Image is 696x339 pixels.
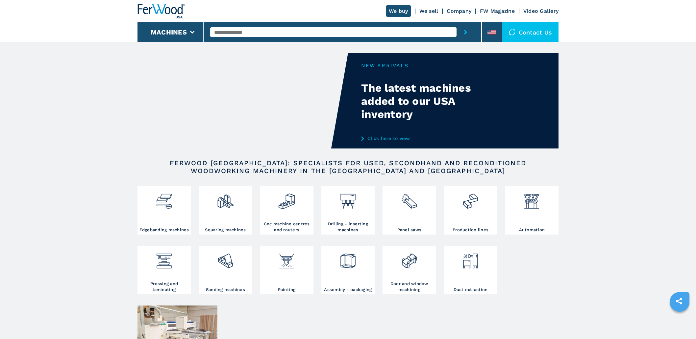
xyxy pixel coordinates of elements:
button: submit-button [457,22,475,42]
h3: Door and window machining [384,281,434,293]
a: Sanding machines [199,246,252,294]
a: Dust extraction [444,246,497,294]
h2: FERWOOD [GEOGRAPHIC_DATA]: SPECIALISTS FOR USED, SECONDHAND AND RECONDITIONED WOODWORKING MACHINE... [159,159,537,175]
h3: Pressing and laminating [139,281,189,293]
h3: Sanding machines [206,287,245,293]
a: Cnc machine centres and routers [260,186,313,235]
img: aspirazione_1.png [462,247,479,270]
a: Video Gallery [523,8,559,14]
h3: Automation [519,227,545,233]
h3: Production lines [453,227,488,233]
h3: Edgebanding machines [139,227,189,233]
a: FW Magazine [480,8,515,14]
img: automazione.png [523,188,540,210]
img: levigatrici_2.png [217,247,234,270]
img: lavorazione_porte_finestre_2.png [401,247,418,270]
img: centro_di_lavoro_cnc_2.png [278,188,295,210]
h3: Cnc machine centres and routers [262,221,312,233]
h3: Assembly - packaging [324,287,372,293]
a: Pressing and laminating [137,246,191,294]
img: The latest machines added to our USA inventory [137,53,348,148]
a: Production lines [444,186,497,235]
img: pressa-strettoia.png [155,247,173,270]
img: bordatrici_1.png [155,188,173,210]
a: Door and window machining [383,246,436,294]
img: verniciatura_1.png [278,247,295,270]
img: squadratrici_2.png [217,188,234,210]
h3: Painting [278,287,296,293]
h3: Panel saws [397,227,422,233]
div: Contact us [502,22,559,42]
img: Contact us [509,29,515,35]
a: Automation [505,186,559,235]
img: Ferwood [137,4,185,18]
a: We sell [419,8,438,14]
a: Panel saws [383,186,436,235]
a: Squaring machines [199,186,252,235]
h3: Drilling - inserting machines [323,221,373,233]
img: foratrici_inseritrici_2.png [339,188,357,210]
a: Drilling - inserting machines [321,186,375,235]
a: Company [447,8,471,14]
img: montaggio_imballaggio_2.png [339,247,357,270]
a: Edgebanding machines [137,186,191,235]
a: sharethis [671,293,687,309]
a: We buy [386,5,411,17]
button: Machines [151,28,187,36]
h3: Squaring machines [205,227,246,233]
a: Painting [260,246,313,294]
h3: Dust extraction [454,287,488,293]
img: linee_di_produzione_2.png [462,188,479,210]
a: Click here to view [361,136,490,141]
a: Assembly - packaging [321,246,375,294]
img: sezionatrici_2.png [401,188,418,210]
